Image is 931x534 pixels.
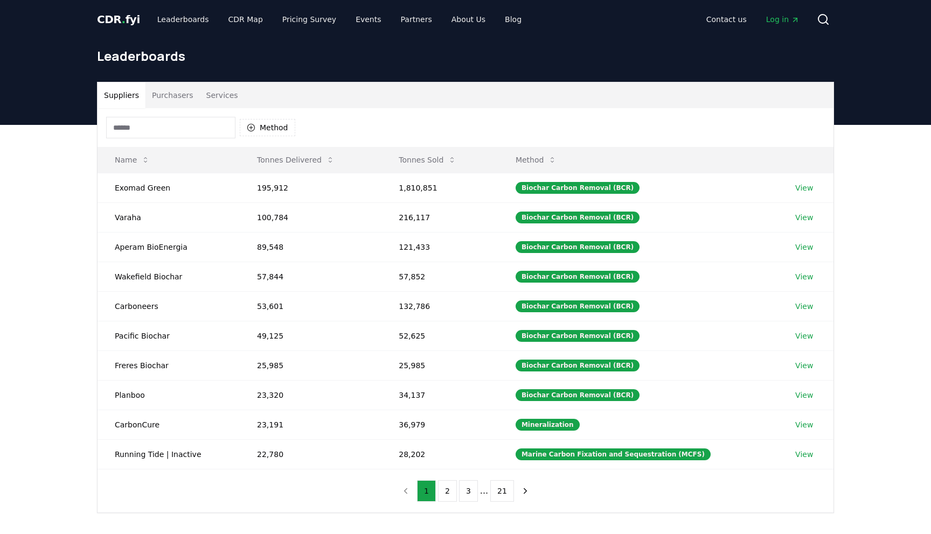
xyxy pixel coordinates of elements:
div: Biochar Carbon Removal (BCR) [516,389,640,401]
a: View [795,182,813,193]
button: Purchasers [145,82,200,108]
a: View [795,360,813,371]
div: Biochar Carbon Removal (BCR) [516,300,640,312]
div: Biochar Carbon Removal (BCR) [516,360,640,371]
a: View [795,242,813,252]
td: 28,202 [381,439,498,469]
button: Services [200,82,245,108]
td: 52,625 [381,321,498,350]
div: Biochar Carbon Removal (BCR) [516,330,640,342]
td: Planboo [98,380,240,410]
td: CarbonCure [98,410,240,439]
a: View [795,271,813,282]
a: Contact us [698,10,755,29]
td: 22,780 [240,439,381,469]
a: Partners [392,10,441,29]
li: ... [480,484,488,497]
span: . [122,13,126,26]
div: Biochar Carbon Removal (BCR) [516,182,640,194]
td: Running Tide | Inactive [98,439,240,469]
button: 3 [459,480,478,502]
td: 1,810,851 [381,173,498,202]
td: 34,137 [381,380,498,410]
button: Name [106,149,158,171]
button: Tonnes Sold [390,149,465,171]
a: CDR Map [220,10,272,29]
td: 23,191 [240,410,381,439]
td: 195,912 [240,173,381,202]
td: 23,320 [240,380,381,410]
nav: Main [149,10,530,29]
a: About Us [443,10,494,29]
a: Pricing Survey [274,10,345,29]
a: Log in [758,10,808,29]
button: 2 [438,480,457,502]
td: 36,979 [381,410,498,439]
td: 100,784 [240,202,381,232]
button: Method [507,149,566,171]
td: 132,786 [381,291,498,321]
nav: Main [698,10,808,29]
td: Exomad Green [98,173,240,202]
a: CDR.fyi [97,12,140,27]
span: Log in [766,14,800,25]
h1: Leaderboards [97,47,834,65]
td: 25,985 [381,350,498,380]
td: Varaha [98,202,240,232]
td: 216,117 [381,202,498,232]
button: next page [516,480,534,502]
td: Aperam BioEnergia [98,232,240,262]
button: 1 [417,480,436,502]
a: Events [347,10,390,29]
td: Carboneers [98,291,240,321]
td: Wakefield Biochar [98,262,240,291]
td: Pacific Biochar [98,321,240,350]
a: View [795,419,813,430]
a: View [795,390,813,400]
div: Biochar Carbon Removal (BCR) [516,271,640,283]
a: View [795,449,813,460]
td: 121,433 [381,232,498,262]
td: 49,125 [240,321,381,350]
div: Mineralization [516,419,580,431]
td: 57,852 [381,262,498,291]
td: 25,985 [240,350,381,380]
button: Suppliers [98,82,145,108]
a: View [795,331,813,341]
a: Blog [496,10,530,29]
button: Tonnes Delivered [248,149,343,171]
td: 57,844 [240,262,381,291]
a: Leaderboards [149,10,218,29]
button: Method [240,119,295,136]
a: View [795,301,813,312]
div: Marine Carbon Fixation and Sequestration (MCFS) [516,448,711,460]
td: Freres Biochar [98,350,240,380]
div: Biochar Carbon Removal (BCR) [516,241,640,253]
a: View [795,212,813,223]
span: CDR fyi [97,13,140,26]
button: 21 [490,480,514,502]
td: 89,548 [240,232,381,262]
td: 53,601 [240,291,381,321]
div: Biochar Carbon Removal (BCR) [516,212,640,223]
